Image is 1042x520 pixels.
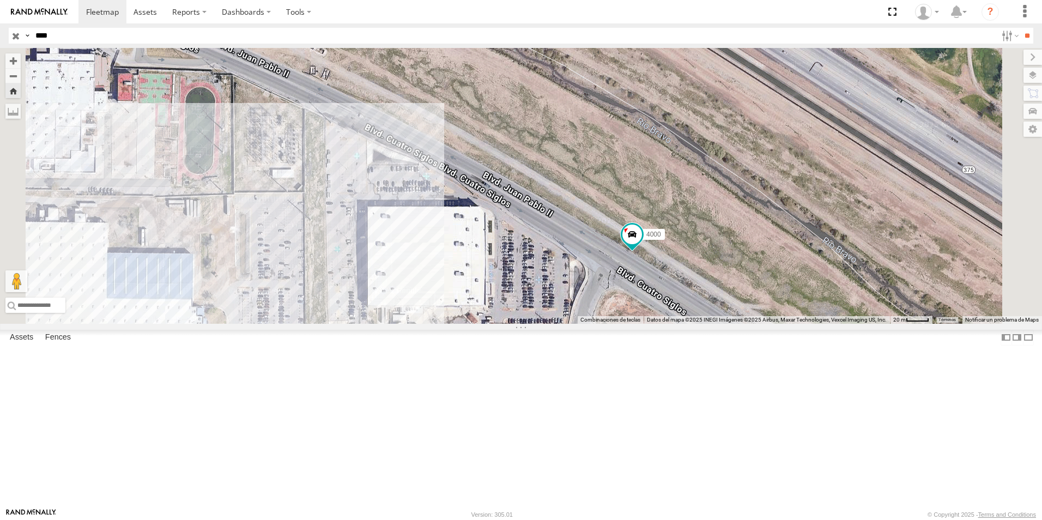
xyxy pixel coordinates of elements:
button: Zoom in [5,53,21,68]
label: Search Query [23,28,32,44]
button: Escala del mapa: 20 m por 39 píxeles [890,316,932,324]
button: Arrastra al hombrecito al mapa para abrir Street View [5,270,27,292]
button: Zoom out [5,68,21,83]
div: © Copyright 2025 - [928,511,1036,518]
label: Measure [5,104,21,119]
button: Combinaciones de teclas [580,316,640,324]
div: Zulma Brisa Rios [911,4,943,20]
i: ? [982,3,999,21]
button: Zoom Home [5,83,21,98]
label: Map Settings [1023,122,1042,137]
span: 20 m [893,317,906,323]
label: Search Filter Options [997,28,1021,44]
img: rand-logo.svg [11,8,68,16]
label: Assets [4,330,39,345]
a: Visit our Website [6,509,56,520]
label: Dock Summary Table to the Left [1001,330,1011,346]
span: 4000 [646,231,661,239]
a: Términos [938,318,956,322]
label: Fences [40,330,76,345]
a: Notificar un problema de Maps [965,317,1039,323]
a: Terms and Conditions [978,511,1036,518]
span: Datos del mapa ©2025 INEGI Imágenes ©2025 Airbus, Maxar Technologies, Vexcel Imaging US, Inc. [647,317,887,323]
div: Version: 305.01 [471,511,513,518]
label: Dock Summary Table to the Right [1011,330,1022,346]
label: Hide Summary Table [1023,330,1034,346]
